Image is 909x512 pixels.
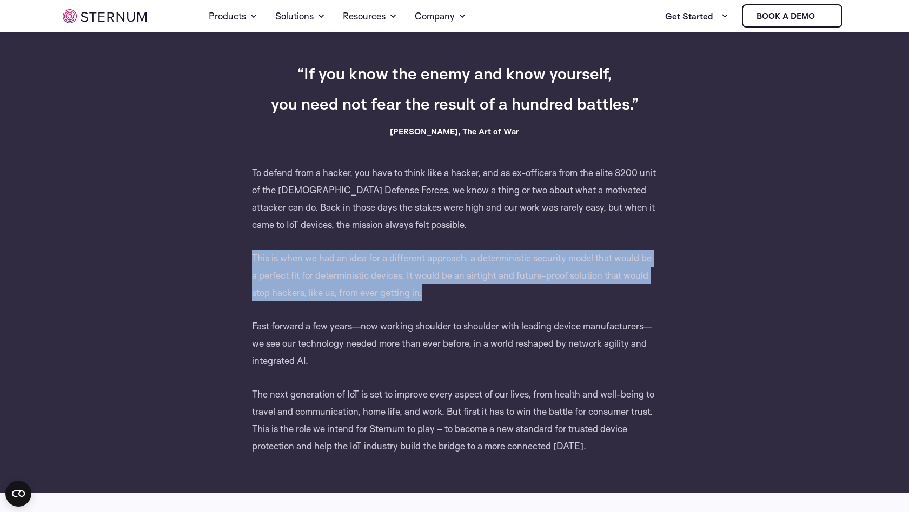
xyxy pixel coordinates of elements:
button: Open CMP widget [5,481,31,507]
p: To defend from a hacker, you have to think like a hacker, and as ex-officers from the elite 8200 ... [252,164,658,250]
a: Company [415,1,467,31]
p: Fast forward a few years—now working shoulder to shoulder with leading device manufacturers—we se... [252,318,658,386]
p: This is when we had an idea for a different approach; a deterministic security model that would b... [252,250,658,318]
a: Book a demo [742,4,842,28]
a: Get Started [665,5,729,27]
img: sternum iot [819,12,828,21]
a: Resources [343,1,397,31]
h3: “If you know the enemy and know yourself, you need not fear the result of a hundred battles.” [245,58,664,119]
a: Solutions [275,1,326,31]
a: Products [209,1,258,31]
img: sternum iot [63,9,147,23]
h6: [PERSON_NAME], The Art of War [245,125,664,138]
p: The next generation of IoT is set to improve every aspect of our lives, from health and well-bein... [252,386,658,455]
